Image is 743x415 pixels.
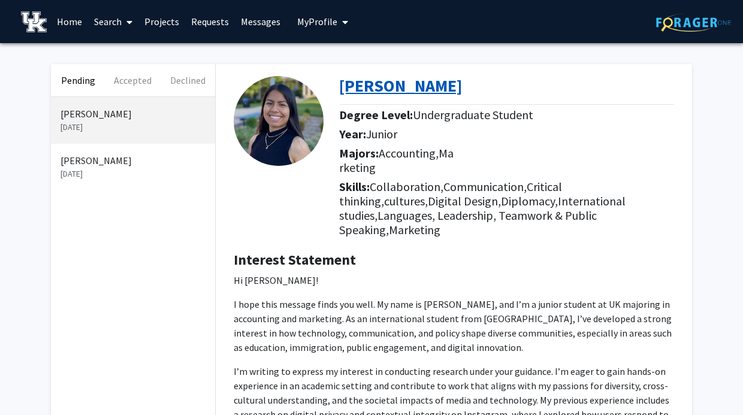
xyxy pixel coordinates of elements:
b: Majors: [339,146,379,160]
span: Critical thinking, [339,179,562,208]
span: Diplomacy, [501,193,558,208]
a: Messages [235,1,286,43]
img: University of Kentucky Logo [21,11,47,32]
span: Collaboration, [370,179,443,194]
span: Marketing [389,222,440,237]
a: Home [51,1,88,43]
span: Communication, [443,179,527,194]
img: ForagerOne Logo [656,13,731,32]
span: My Profile [297,16,337,28]
span: Undergraduate Student [413,107,533,122]
b: Interest Statement [234,250,356,269]
button: Pending [51,64,105,96]
p: [DATE] [61,168,206,180]
a: Opens in a new tab [339,75,462,96]
b: Skills: [339,179,370,194]
button: Accepted [105,64,160,96]
b: Year: [339,126,366,141]
p: [PERSON_NAME] [61,107,206,121]
p: I hope this message finds you well. My name is [PERSON_NAME], and I’m a junior student at UK majo... [234,297,674,355]
img: Profile Picture [234,76,324,166]
p: [DATE] [61,121,206,134]
b: [PERSON_NAME] [339,75,462,96]
a: Search [88,1,138,43]
span: Accounting, [379,146,439,160]
span: cultures, [384,193,428,208]
p: [PERSON_NAME] [61,153,206,168]
b: Degree Level: [339,107,413,122]
p: Hi [PERSON_NAME]! [234,273,674,287]
span: Marketing [339,146,454,175]
span: Digital Design, [428,193,501,208]
iframe: Chat [9,361,51,406]
span: Junior [366,126,397,141]
span: International studies, [339,193,626,223]
button: Declined [161,64,215,96]
a: Requests [185,1,235,43]
span: Languages, Leadership, Teamwork & Public Speaking, [339,208,597,237]
a: Projects [138,1,185,43]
